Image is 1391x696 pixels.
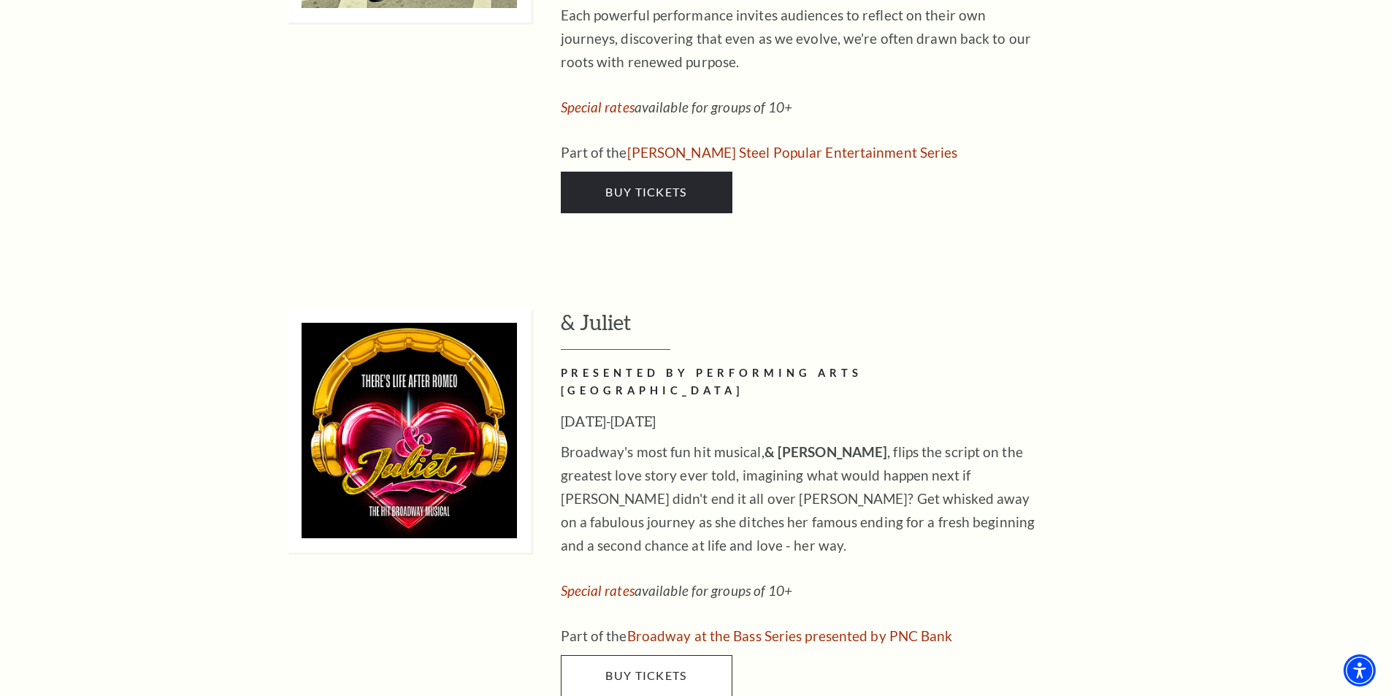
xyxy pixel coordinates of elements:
[627,144,958,161] a: Irwin Steel Popular Entertainment Series - open in a new tab
[287,308,532,553] img: & Juliet
[561,141,1035,164] p: Part of the
[561,172,732,213] a: Buy Tickets
[765,443,888,460] strong: & [PERSON_NAME]
[561,410,1035,433] h3: [DATE]-[DATE]
[561,440,1035,557] p: Broadway's most fun hit musical, , flips the script on the greatest love story ever told, imagini...
[561,582,793,599] em: available for groups of 10+
[605,668,686,682] span: Buy Tickets
[561,99,635,115] a: Special rates
[561,582,635,599] a: Special rates
[1344,654,1376,687] div: Accessibility Menu
[605,185,686,199] span: Buy Tickets
[561,99,793,115] em: available for groups of 10+
[627,627,953,644] a: Broadway at the Bass Series presented by PNC Bank
[561,364,1035,401] h2: PRESENTED BY PERFORMING ARTS [GEOGRAPHIC_DATA]
[561,624,1035,648] p: Part of the
[561,655,732,696] a: Buy Tickets
[561,308,1149,350] h3: & Juliet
